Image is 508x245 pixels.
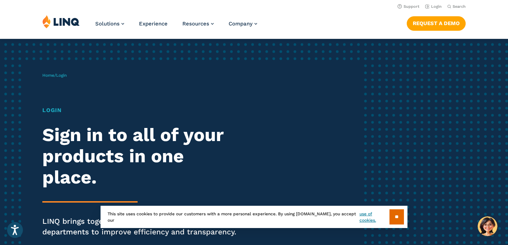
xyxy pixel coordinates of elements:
span: / [42,73,67,78]
span: Search [453,4,466,9]
a: Support [398,4,419,9]
a: Resources [182,21,214,27]
a: Company [229,21,257,27]
span: Login [56,73,67,78]
h1: Login [42,106,238,115]
button: Open Search Bar [447,4,466,9]
a: Solutions [95,21,124,27]
span: Solutions [95,21,120,27]
span: Company [229,21,253,27]
button: Hello, have a question? Let’s chat. [478,216,497,236]
nav: Button Navigation [407,15,466,30]
p: LINQ brings together students, parents and all your departments to improve efficiency and transpa... [42,216,238,237]
span: Resources [182,21,209,27]
a: use of cookies. [359,211,389,223]
a: Login [425,4,442,9]
nav: Primary Navigation [95,15,257,38]
div: This site uses cookies to provide our customers with a more personal experience. By using [DOMAIN... [101,206,407,228]
a: Request a Demo [407,16,466,30]
img: LINQ | K‑12 Software [42,15,80,28]
a: Experience [139,21,168,27]
h2: Sign in to all of your products in one place. [42,124,238,188]
a: Home [42,73,54,78]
